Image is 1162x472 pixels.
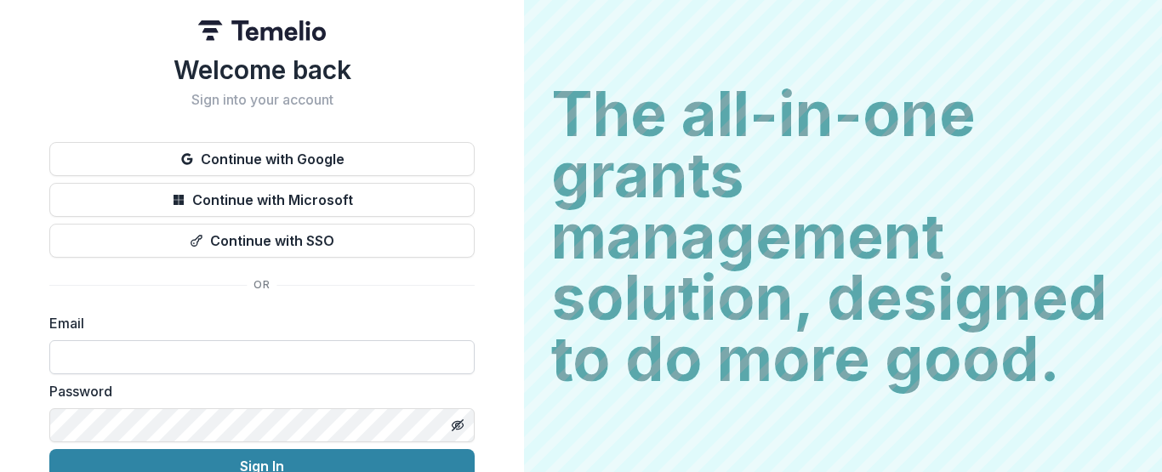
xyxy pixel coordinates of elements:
h1: Welcome back [49,54,475,85]
button: Toggle password visibility [444,412,471,439]
button: Continue with Microsoft [49,183,475,217]
button: Continue with Google [49,142,475,176]
button: Continue with SSO [49,224,475,258]
img: Temelio [198,20,326,41]
h2: Sign into your account [49,92,475,108]
label: Password [49,381,464,401]
label: Email [49,313,464,333]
